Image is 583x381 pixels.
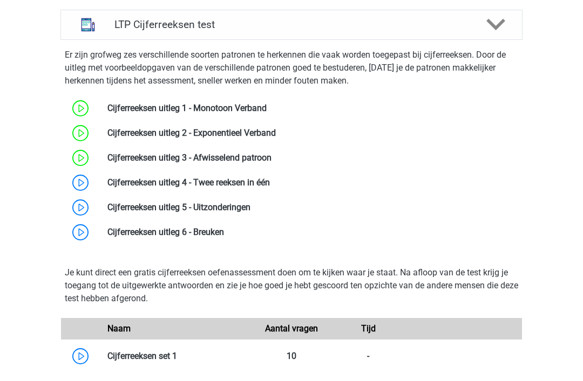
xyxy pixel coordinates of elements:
[65,49,518,87] p: Er zijn grofweg zes verschillende soorten patronen te herkennen die vaak worden toegepast bij cij...
[99,102,522,115] div: Cijferreeksen uitleg 1 - Monotoon Verband
[253,322,330,335] div: Aantal vragen
[65,266,518,305] p: Je kunt direct een gratis cijferreeksen oefenassessment doen om te kijken waar je staat. Na afloo...
[114,18,468,31] h4: LTP Cijferreeksen test
[99,201,522,214] div: Cijferreeksen uitleg 5 - Uitzonderingen
[330,322,406,335] div: Tijd
[99,350,253,363] div: Cijferreeksen set 1
[99,176,522,189] div: Cijferreeksen uitleg 4 - Twee reeksen in één
[99,151,522,164] div: Cijferreeksen uitleg 3 - Afwisselend patroon
[99,127,522,140] div: Cijferreeksen uitleg 2 - Exponentieel Verband
[99,322,253,335] div: Naam
[56,10,527,40] a: cijferreeksen LTP Cijferreeksen test
[99,226,522,239] div: Cijferreeksen uitleg 6 - Breuken
[74,11,102,39] img: cijferreeksen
